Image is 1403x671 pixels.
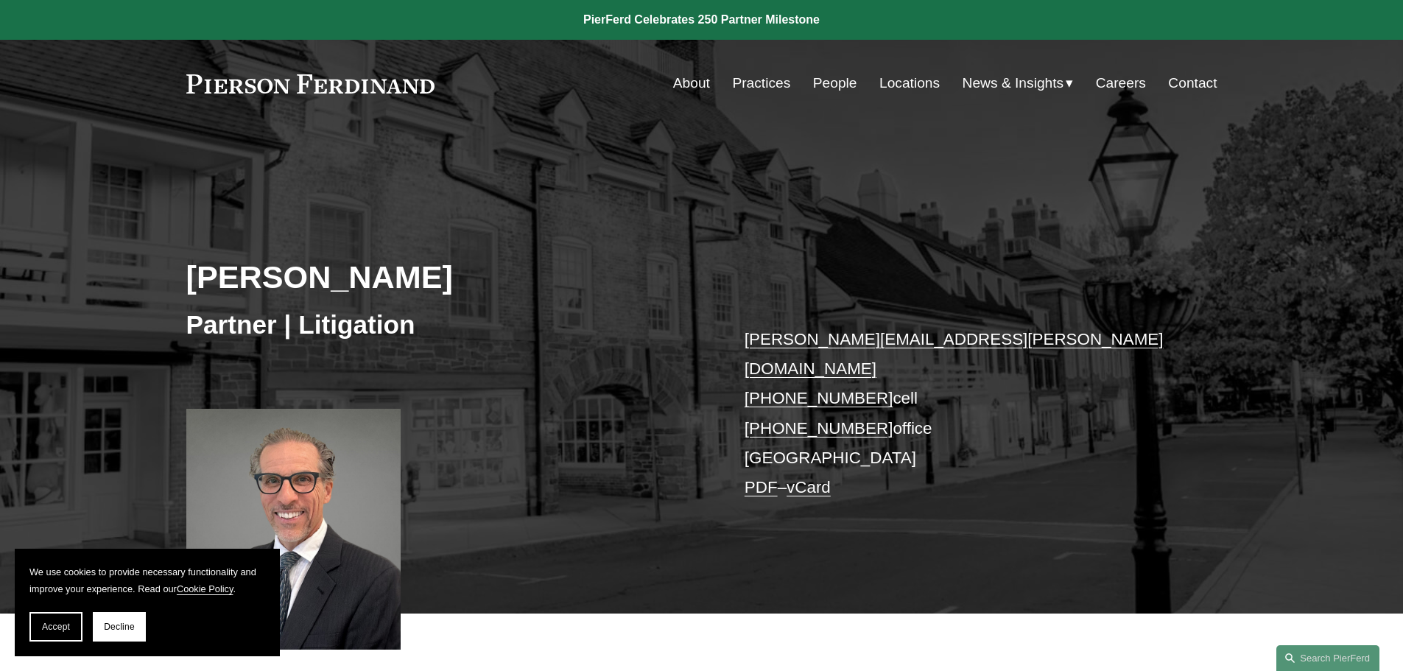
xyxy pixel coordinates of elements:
a: [PHONE_NUMBER] [745,419,893,438]
p: We use cookies to provide necessary functionality and improve your experience. Read our . [29,563,265,597]
a: Contact [1168,69,1217,97]
a: Careers [1096,69,1146,97]
a: Cookie Policy [177,583,233,594]
button: Decline [93,612,146,642]
span: Accept [42,622,70,632]
a: PDF [745,478,778,496]
a: Search this site [1276,645,1379,671]
a: [PERSON_NAME][EMAIL_ADDRESS][PERSON_NAME][DOMAIN_NAME] [745,330,1164,378]
a: folder dropdown [963,69,1074,97]
h3: Partner | Litigation [186,309,702,341]
h2: [PERSON_NAME] [186,258,702,296]
button: Accept [29,612,82,642]
a: Locations [879,69,940,97]
a: vCard [787,478,831,496]
a: Practices [732,69,790,97]
span: Decline [104,622,135,632]
a: About [673,69,710,97]
a: [PHONE_NUMBER] [745,389,893,407]
section: Cookie banner [15,549,280,656]
span: News & Insights [963,71,1064,96]
a: People [813,69,857,97]
p: cell office [GEOGRAPHIC_DATA] – [745,325,1174,503]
